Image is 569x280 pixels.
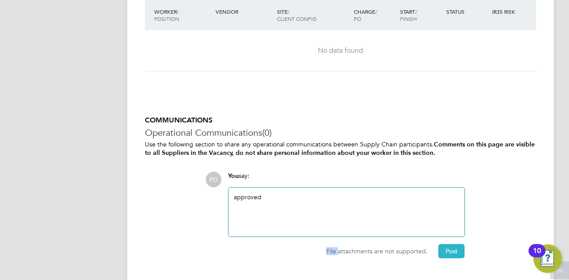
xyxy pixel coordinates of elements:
span: / Finish [400,8,417,22]
div: Site [275,4,352,27]
b: Comments on this page are visible to all Suppliers in the Vacancy, do not share personal informat... [145,141,535,157]
span: / PO [354,8,377,22]
div: approved [234,193,459,231]
div: Start [398,4,444,27]
span: File attachments are not supported. [326,247,428,255]
span: / Client Config [277,8,317,22]
span: (0) [262,127,272,138]
span: You [228,172,239,180]
p: Use the following section to share any operational communications between Supply Chain participants. [145,140,536,157]
h5: COMMUNICATIONS [145,116,536,125]
div: IR35 Risk [490,4,521,20]
div: No data found [154,46,527,55]
span: PO [206,172,221,187]
div: 10 [533,251,541,262]
div: Worker [152,4,213,27]
div: Status [444,4,490,20]
button: Open Resource Center, 10 new notifications [533,245,562,273]
div: say: [228,172,465,187]
button: Post [438,244,465,258]
div: Vendor [213,4,275,20]
div: Charge [352,4,398,27]
h3: Operational Communications [145,127,536,138]
span: / Position [154,8,179,22]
